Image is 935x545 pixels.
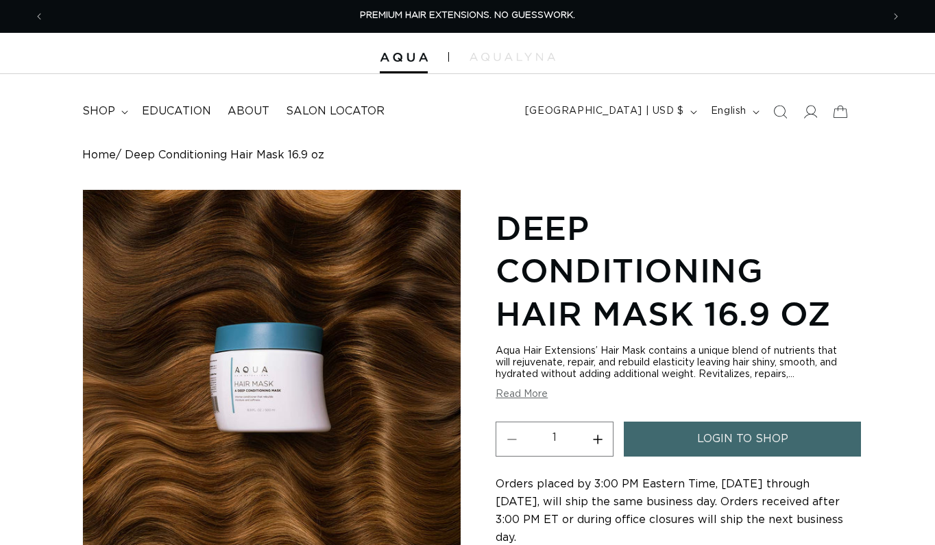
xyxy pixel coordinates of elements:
[74,96,134,127] summary: shop
[82,104,115,119] span: shop
[496,346,853,380] div: Aqua Hair Extensions’ Hair Mask contains a unique blend of nutrients that will rejuvenate, repair...
[496,479,843,543] span: Orders placed by 3:00 PM Eastern Time, [DATE] through [DATE], will ship the same business day. Or...
[703,99,765,125] button: English
[125,149,324,162] span: Deep Conditioning Hair Mask 16.9 oz
[360,11,575,20] span: PREMIUM HAIR EXTENSIONS. NO GUESSWORK.
[286,104,385,119] span: Salon Locator
[219,96,278,127] a: About
[711,104,746,119] span: English
[24,3,54,29] button: Previous announcement
[624,422,861,457] a: login to shop
[525,104,684,119] span: [GEOGRAPHIC_DATA] | USD $
[82,149,116,162] a: Home
[82,149,853,162] nav: breadcrumbs
[278,96,393,127] a: Salon Locator
[517,99,703,125] button: [GEOGRAPHIC_DATA] | USD $
[380,53,428,62] img: Aqua Hair Extensions
[142,104,211,119] span: Education
[765,97,795,127] summary: Search
[881,3,911,29] button: Next announcement
[496,389,548,400] button: Read More
[470,53,555,61] img: aqualyna.com
[134,96,219,127] a: Education
[697,422,788,457] span: login to shop
[496,206,853,335] h1: Deep Conditioning Hair Mask 16.9 oz
[228,104,269,119] span: About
